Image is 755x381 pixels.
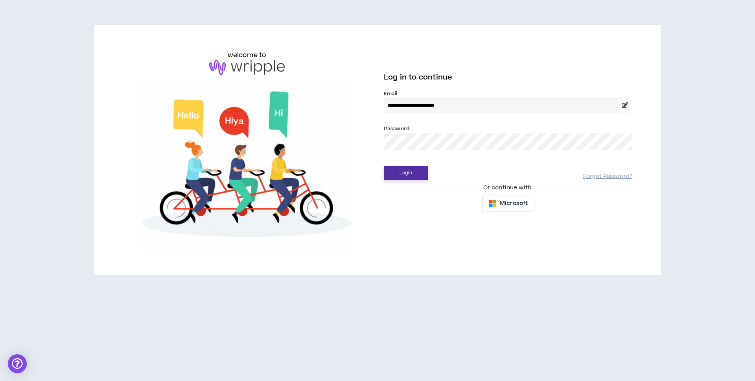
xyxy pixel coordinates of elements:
span: Log in to continue [384,72,452,82]
a: Forgot Password? [583,173,632,180]
span: Or continue with: [478,183,538,192]
button: Login [384,166,428,180]
span: Microsoft [500,199,528,208]
h6: welcome to [228,50,267,60]
button: Microsoft [482,196,534,211]
label: Email [384,90,632,97]
label: Password [384,125,409,132]
img: logo-brand.png [209,60,285,75]
img: Welcome to Wripple [123,83,371,250]
div: Open Intercom Messenger [8,354,27,373]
